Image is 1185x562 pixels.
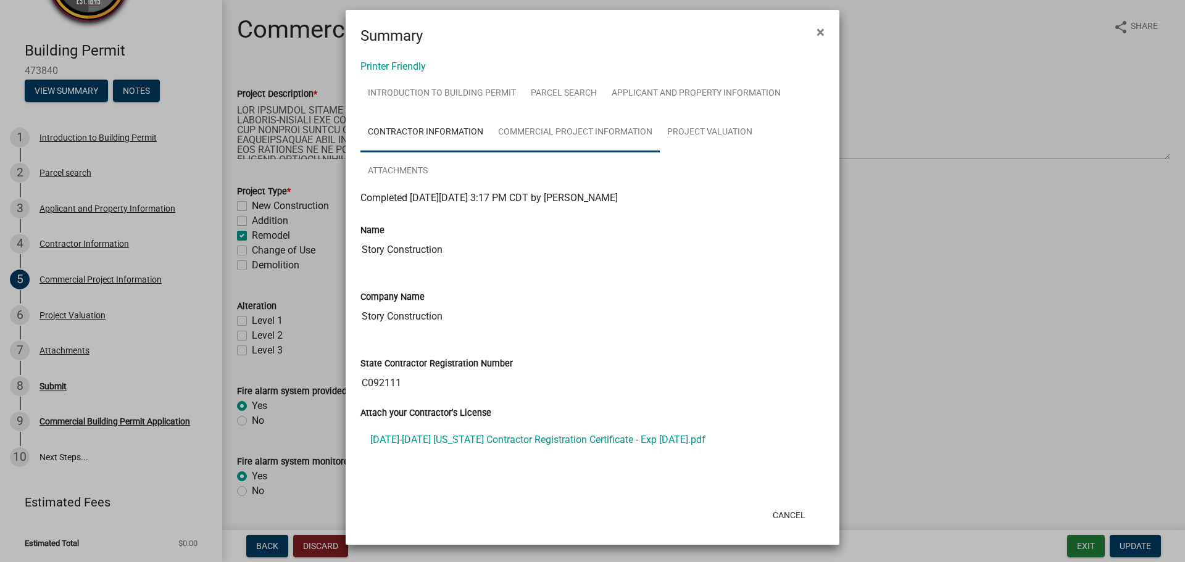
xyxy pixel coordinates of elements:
[360,192,618,204] span: Completed [DATE][DATE] 3:17 PM CDT by [PERSON_NAME]
[491,113,660,152] a: Commercial Project Information
[807,15,834,49] button: Close
[360,226,385,235] label: Name
[763,504,815,526] button: Cancel
[360,25,423,47] h4: Summary
[817,23,825,41] span: ×
[360,152,435,191] a: Attachments
[660,113,760,152] a: Project Valuation
[360,360,513,368] label: State Contractor Registration Number
[360,409,491,418] label: Attach your Contractor's License
[360,74,523,114] a: Introduction to Building Permit
[360,60,426,72] a: Printer Friendly
[604,74,788,114] a: Applicant and Property Information
[523,74,604,114] a: Parcel search
[360,113,491,152] a: Contractor Information
[360,425,825,455] a: [DATE]-[DATE] [US_STATE] Contractor Registration Certificate - Exp [DATE].pdf
[360,293,425,302] label: Company Name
